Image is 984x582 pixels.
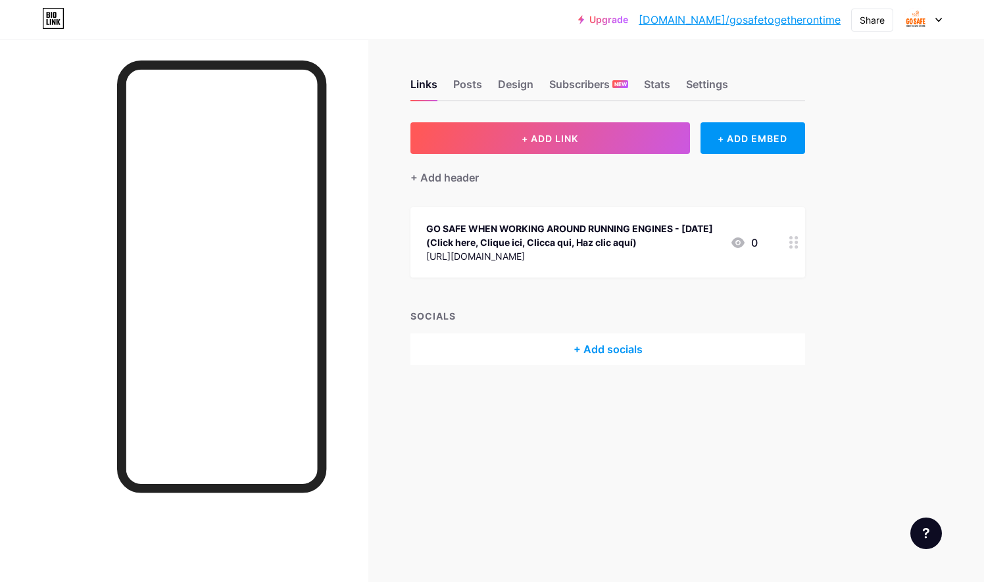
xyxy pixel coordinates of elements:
div: 0 [730,235,758,251]
a: [DOMAIN_NAME]/gosafetogetherontime [639,12,841,28]
div: Stats [644,76,670,100]
div: Settings [686,76,728,100]
img: gosafetogetherontime [903,7,928,32]
span: NEW [614,80,627,88]
button: + ADD LINK [410,122,690,154]
div: Subscribers [549,76,628,100]
a: Upgrade [578,14,628,25]
div: GO SAFE WHEN WORKING AROUND RUNNING ENGINES - [DATE] (Click here, Clique ici, Clicca qui, Haz cli... [426,222,720,249]
div: + Add socials [410,333,805,365]
div: Share [860,13,885,27]
div: [URL][DOMAIN_NAME] [426,249,720,263]
div: Design [498,76,533,100]
div: Links [410,76,437,100]
div: + Add header [410,170,479,185]
div: Posts [453,76,482,100]
div: + ADD EMBED [701,122,805,154]
span: + ADD LINK [522,133,578,144]
div: SOCIALS [410,309,805,323]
